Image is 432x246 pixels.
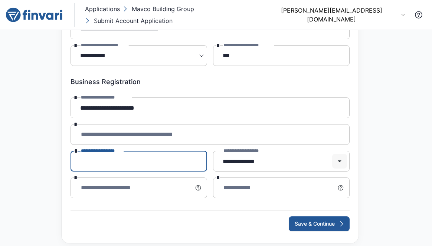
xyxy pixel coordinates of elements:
button: Mavco Building Group [121,3,196,15]
button: Save & Continue [289,216,350,231]
p: Mavco Building Group [132,4,194,13]
h6: Business Registration [71,78,350,86]
p: Applications [85,4,120,13]
button: Applications [84,3,121,15]
button: Contact Support [411,7,426,22]
p: Submit Account Application [94,16,173,25]
button: [PERSON_NAME][EMAIL_ADDRESS][DOMAIN_NAME] [265,6,405,24]
button: Open [332,154,347,169]
p: [PERSON_NAME][EMAIL_ADDRESS][DOMAIN_NAME] [265,6,398,24]
img: logo [6,7,62,22]
button: Submit Account Application [84,15,174,27]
